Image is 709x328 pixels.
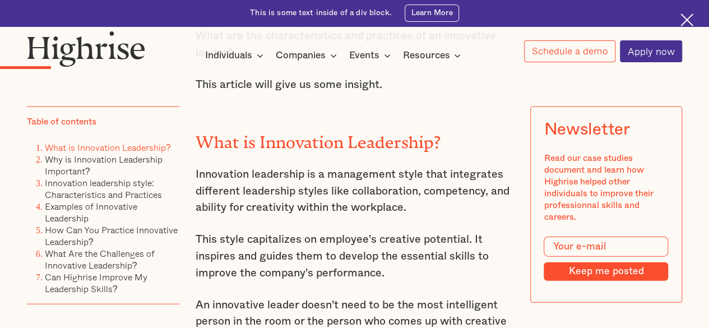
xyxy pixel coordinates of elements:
[196,232,514,281] p: This style capitalizes on employee's creative potential. It inspires and guides them to develop t...
[45,176,162,201] a: Innovation leadership style: Characteristics and Practices
[45,247,155,272] a: What Are the Challenges of Innovative Leadership?
[544,262,668,280] input: Keep me posted
[196,167,514,216] p: Innovation leadership is a management style that integrates different leadership styles like coll...
[544,237,668,281] form: Modal Form
[45,223,178,248] a: How Can You Practice Innovative Leadership?
[402,49,450,62] div: Resources
[205,49,252,62] div: Individuals
[27,116,96,127] div: Table of contents
[196,77,514,94] p: This article will give us some insight.
[45,141,171,154] a: What is Innovation Leadership?
[45,153,163,178] a: Why is Innovation Leadership Important?
[402,49,464,62] div: Resources
[45,200,137,225] a: Examples of Innovative Leadership
[250,8,392,19] div: This is some text inside of a div block.
[349,49,394,62] div: Events
[196,129,514,148] h2: What is Innovation Leadership?
[680,13,693,26] img: Cross icon
[620,40,682,62] a: Apply now
[544,237,668,257] input: Your e-mail
[276,49,340,62] div: Companies
[524,40,615,62] a: Schedule a demo
[205,49,267,62] div: Individuals
[544,120,629,139] div: Newsletter
[276,49,326,62] div: Companies
[544,153,668,223] div: Read our case studies document and learn how Highrise helped other individuals to improve their p...
[45,270,147,295] a: Can Highrise Improve My Leadership Skills?
[349,49,379,62] div: Events
[27,31,145,67] img: Highrise logo
[405,4,459,22] a: Learn More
